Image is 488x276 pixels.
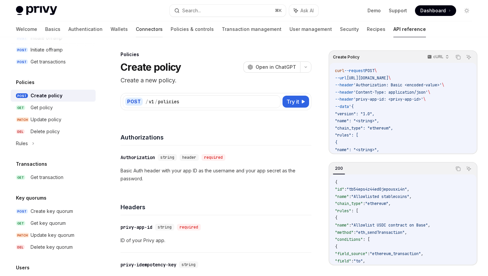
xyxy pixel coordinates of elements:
[16,175,25,180] span: GET
[289,5,318,17] button: Ask AI
[158,225,172,230] span: string
[121,76,311,85] p: Create a new policy.
[121,154,155,161] div: Authorization
[16,59,28,64] span: POST
[31,231,74,239] div: Update key quorum
[354,258,363,264] span: "to"
[16,139,28,147] div: Rules
[351,258,354,264] span: :
[11,171,96,183] a: GETGet transaction
[335,126,393,131] span: "chain_type": "ethereum",
[349,104,354,109] span: '{
[335,140,337,145] span: {
[388,201,391,206] span: ,
[11,229,96,241] a: PATCHUpdate key quorum
[356,230,405,235] span: "eth_sendTransaction"
[335,82,354,88] span: --header
[11,205,96,217] a: POSTCreate key quorum
[11,102,96,114] a: GETGet policy
[335,244,337,249] span: {
[31,104,53,112] div: Get policy
[121,167,311,183] p: Basic Auth header with your app ID as the username and your app secret as the password.
[335,208,351,214] span: "rules"
[243,61,300,73] button: Open in ChatGPT
[158,98,179,105] div: policies
[16,21,37,37] a: Welcome
[335,194,349,199] span: "name"
[365,201,388,206] span: "ethereum"
[335,187,344,192] span: "id"
[351,223,428,228] span: "Allowlist USDC contract on Base"
[111,21,128,37] a: Wallets
[300,7,314,14] span: Ask AI
[389,7,407,14] a: Support
[335,258,351,264] span: "field"
[16,160,47,168] h5: Transactions
[289,21,332,37] a: User management
[11,44,96,56] a: POSTInitiate offramp
[31,243,73,251] div: Delete key quorum
[354,90,428,95] span: 'Content-Type: application/json'
[45,21,60,37] a: Basics
[11,90,96,102] a: POSTCreate policy
[464,164,473,173] button: Ask AI
[31,207,73,215] div: Create key quorum
[454,164,462,173] button: Copy the contents from the code block
[354,82,442,88] span: 'Authorization: Basic <encoded-value>'
[340,21,359,37] a: Security
[335,133,358,138] span: "rules": [
[149,98,154,105] div: v1
[393,21,426,37] a: API reference
[275,8,282,13] span: ⌘ K
[16,264,30,272] h5: Users
[335,97,354,102] span: --header
[363,258,365,264] span: ,
[347,187,407,192] span: "tb54eps4z44ed0jepousxi4n"
[145,98,148,105] div: /
[354,97,423,102] span: 'privy-app-id: <privy-app-id>'
[354,230,356,235] span: :
[349,223,351,228] span: :
[367,251,370,256] span: :
[424,51,452,63] button: cURL
[461,5,472,16] button: Toggle dark mode
[335,201,363,206] span: "chain_type"
[121,133,311,142] h4: Authorizations
[121,261,176,268] div: privy-idempotency-key
[333,54,360,60] span: Create Policy
[31,58,66,66] div: Get transactions
[160,155,174,160] span: string
[16,221,25,226] span: GET
[363,237,370,242] span: : [
[433,54,444,59] p: cURL
[16,245,25,250] span: DEL
[177,224,201,230] div: required
[464,53,473,61] button: Ask AI
[182,155,196,160] span: header
[367,21,385,37] a: Recipes
[222,21,282,37] a: Transaction management
[344,187,347,192] span: :
[31,173,63,181] div: Get transaction
[420,7,446,14] span: Dashboard
[155,98,157,105] div: /
[423,97,426,102] span: \
[16,93,28,98] span: POST
[335,111,374,117] span: "version": "1.0",
[16,209,28,214] span: POST
[335,251,367,256] span: "field_source"
[283,96,309,108] button: Try it
[335,223,349,228] span: "name"
[415,5,456,16] a: Dashboard
[170,5,285,17] button: Search...⌘K
[442,82,444,88] span: \
[125,98,143,106] div: POST
[335,237,363,242] span: "conditions"
[405,230,407,235] span: ,
[16,129,25,134] span: DEL
[121,51,311,58] div: Policies
[351,208,358,214] span: : [
[409,194,412,199] span: ,
[374,68,377,73] span: \
[335,230,354,235] span: "method"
